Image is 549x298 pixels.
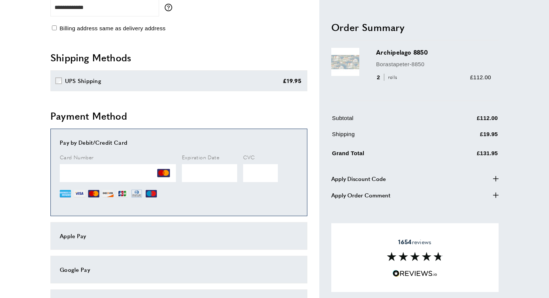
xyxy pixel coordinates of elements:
[398,238,431,246] span: reviews
[117,188,128,199] img: JCB.webp
[165,4,176,11] button: More information
[60,153,93,161] span: Card Number
[393,270,437,277] img: Reviews.io 5 stars
[376,59,491,68] p: Borastapeter-8850
[50,109,307,123] h2: Payment Method
[146,188,157,199] img: MI.webp
[182,153,219,161] span: Expiration Date
[102,188,114,199] img: DI.webp
[332,147,432,163] td: Grand Total
[283,76,301,85] div: £19.95
[243,164,278,182] iframe: Secure Credit Card Frame - CVV
[60,164,176,182] iframe: Secure Credit Card Frame - Credit Card Number
[433,113,498,128] td: £112.00
[331,174,386,183] span: Apply Discount Code
[331,48,359,76] img: Archipelago 8850
[470,74,491,80] span: £112.00
[65,76,102,85] div: UPS Shipping
[332,129,432,144] td: Shipping
[182,164,237,182] iframe: Secure Credit Card Frame - Expiration Date
[88,188,99,199] img: MC.webp
[376,48,491,56] h3: Archipelago 8850
[60,231,298,240] div: Apple Pay
[332,113,432,128] td: Subtotal
[376,73,400,82] div: 2
[243,153,255,161] span: CVC
[433,147,498,163] td: £131.95
[74,188,85,199] img: VI.webp
[60,188,71,199] img: AE.webp
[387,252,443,261] img: Reviews section
[131,188,143,199] img: DN.webp
[52,25,57,30] input: Billing address same as delivery address
[60,138,298,147] div: Pay by Debit/Credit Card
[398,237,412,246] strong: 1654
[59,25,165,31] span: Billing address same as delivery address
[60,265,298,274] div: Google Pay
[384,74,399,81] span: rolls
[331,190,390,199] span: Apply Order Comment
[433,129,498,144] td: £19.95
[157,167,170,179] img: MC.png
[331,20,499,34] h2: Order Summary
[50,51,307,64] h2: Shipping Methods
